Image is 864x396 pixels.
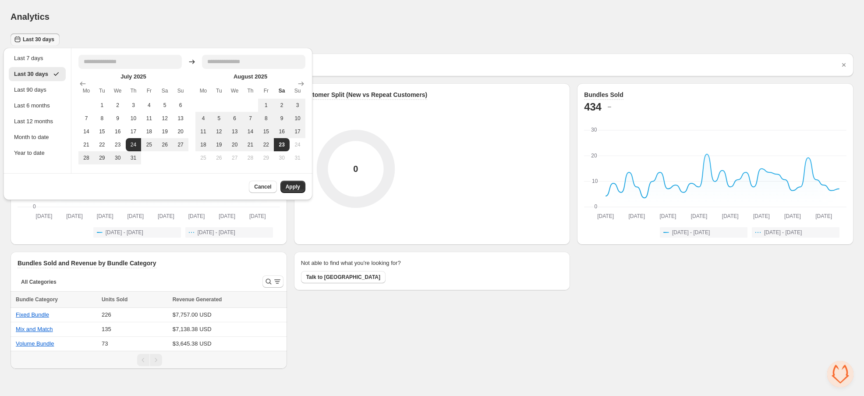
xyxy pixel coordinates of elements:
text: 20 [591,153,598,159]
button: Tuesday July 30 2025 [110,151,126,164]
button: Fixed Bundle [16,311,49,318]
button: Sunday July 7 2025 [78,112,94,125]
button: Friday July 5 2025 [157,99,173,112]
text: [DATE] [127,213,144,219]
button: Monday July 8 2025 [94,112,110,125]
nav: Pagination [11,351,287,369]
button: End of range Today Friday August 23 2025 [274,138,290,151]
span: $7,138.38 USD [173,326,212,332]
button: Monday July 29 2025 [94,151,110,164]
button: Dismiss notification [838,59,850,71]
h3: Bundles Sold [584,90,623,99]
button: Monday August 19 2025 [211,138,227,151]
button: Thursday August 22 2025 [258,138,274,151]
button: Wednesday July 10 2025 [126,112,142,125]
button: Thursday July 25 2025 [141,138,157,151]
button: Thursday July 18 2025 [141,125,157,138]
span: Last 30 days [23,36,54,43]
button: Thursday July 11 2025 [141,112,157,125]
text: 0 [33,203,36,210]
button: Thursday August 1 2025 [258,99,274,112]
span: Cancel [254,183,271,190]
button: Wednesday July 3 2025 [126,99,142,112]
button: Wednesday August 14 2025 [243,125,258,138]
div: Last 6 months [14,101,60,110]
th: Tuesday [94,83,110,99]
span: Apply [286,183,300,190]
th: Monday [78,83,94,99]
button: Wednesday August 7 2025 [243,112,258,125]
button: Sunday July 28 2025 [78,151,94,164]
button: Monday August 26 2025 [211,151,227,164]
button: Saturday August 31 2025 [290,151,305,164]
div: Last 7 days [14,54,60,63]
button: Wednesday August 21 2025 [243,138,258,151]
th: Wednesday [110,83,126,99]
h2: 434 [584,100,601,114]
button: Wednesday August 28 2025 [243,151,258,164]
div: Bundle Category [16,295,96,304]
button: Sunday July 14 2025 [78,125,94,138]
h2: Not able to find what you're looking for? [301,259,401,268]
span: [DATE] - [DATE] [672,229,710,236]
caption: July 2025 [78,72,188,83]
button: Revenue Generated [173,295,231,304]
button: Volume Bundle [16,340,54,347]
span: $7,757.00 USD [173,311,212,318]
text: [DATE] [36,213,53,219]
button: Sunday August 11 2025 [195,125,211,138]
button: Thursday August 8 2025 [258,112,274,125]
text: [DATE] [158,213,174,219]
button: Tuesday August 13 2025 [227,125,243,138]
th: Friday [258,83,274,99]
th: Monday [195,83,211,99]
button: Friday August 2 2025 [274,99,290,112]
button: Monday August 12 2025 [211,125,227,138]
button: Friday July 26 2025 [157,138,173,151]
a: Open chat [827,361,853,387]
button: Saturday August 3 2025 [290,99,305,112]
th: Saturday [157,83,173,99]
button: Monday July 15 2025 [94,125,110,138]
button: Tuesday July 16 2025 [110,125,126,138]
text: [DATE] [598,213,614,219]
span: [DATE] - [DATE] [764,229,802,236]
button: Friday August 16 2025 [274,125,290,138]
button: Sunday August 25 2025 [195,151,211,164]
button: Cancel [249,181,276,193]
button: Sunday August 4 2025 [195,112,211,125]
div: Last 90 days [14,86,60,94]
button: Sunday July 21 2025 [78,138,94,151]
button: Last 30 days [11,33,60,46]
button: [DATE] - [DATE] [660,227,747,238]
span: $3,645.38 USD [173,340,212,347]
th: Wednesday [227,83,243,99]
button: Tuesday August 6 2025 [227,112,243,125]
span: 73 [102,340,108,347]
button: Saturday July 6 2025 [173,99,188,112]
text: [DATE] [784,213,801,219]
text: 30 [591,127,597,133]
button: Saturday July 27 2025 [173,138,188,151]
button: Tuesday July 23 2025 [110,138,126,151]
button: Show previous month, June 2025 [77,78,89,90]
span: Revenue Generated [173,295,222,304]
text: [DATE] [188,213,205,219]
button: Tuesday July 9 2025 [110,112,126,125]
button: Start of range Wednesday July 24 2025 [126,138,142,151]
text: [DATE] [816,213,832,219]
text: [DATE] [219,213,235,219]
button: Talk to [GEOGRAPHIC_DATA] [301,271,386,283]
button: Units Sold [102,295,136,304]
th: Sunday [173,83,188,99]
span: All Categories [21,278,57,285]
button: Show next month, September 2025 [295,78,307,90]
button: Saturday July 20 2025 [173,125,188,138]
button: Thursday August 29 2025 [258,151,274,164]
th: Friday [141,83,157,99]
div: Last 12 months [14,117,60,126]
button: Saturday August 10 2025 [290,112,305,125]
button: Monday August 5 2025 [211,112,227,125]
text: [DATE] [722,213,739,219]
div: Year to date [14,149,60,157]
